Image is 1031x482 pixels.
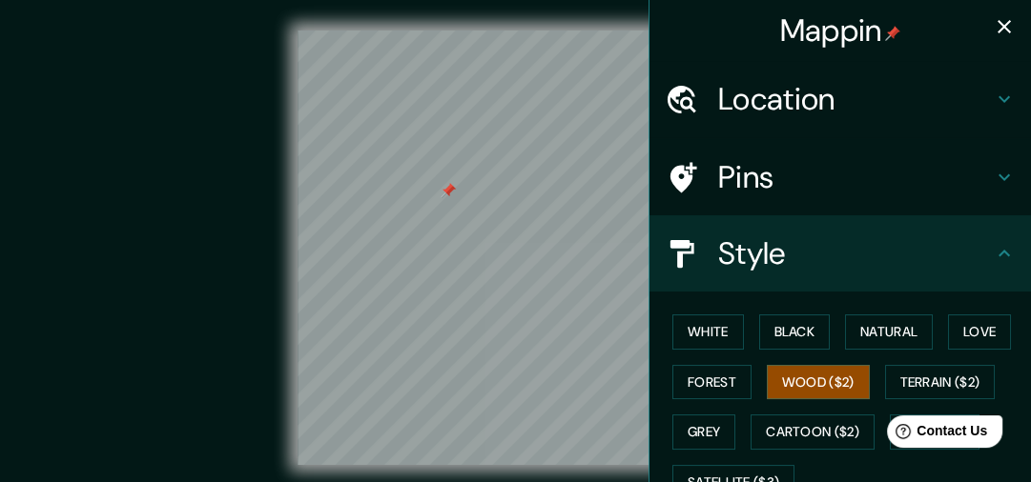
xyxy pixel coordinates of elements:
[718,80,993,118] h4: Location
[672,365,752,400] button: Forest
[650,61,1031,137] div: Location
[861,408,1010,461] iframe: Help widget launcher
[751,414,875,450] button: Cartoon ($2)
[845,314,933,350] button: Natural
[672,314,744,350] button: White
[780,11,901,50] h4: Mappin
[767,365,870,400] button: Wood ($2)
[718,158,993,196] h4: Pins
[672,414,735,450] button: Grey
[948,314,1011,350] button: Love
[718,234,993,272] h4: Style
[650,139,1031,215] div: Pins
[885,365,996,400] button: Terrain ($2)
[650,215,1031,291] div: Style
[759,314,831,350] button: Black
[298,30,732,465] canvas: Map
[885,26,900,41] img: pin-icon.png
